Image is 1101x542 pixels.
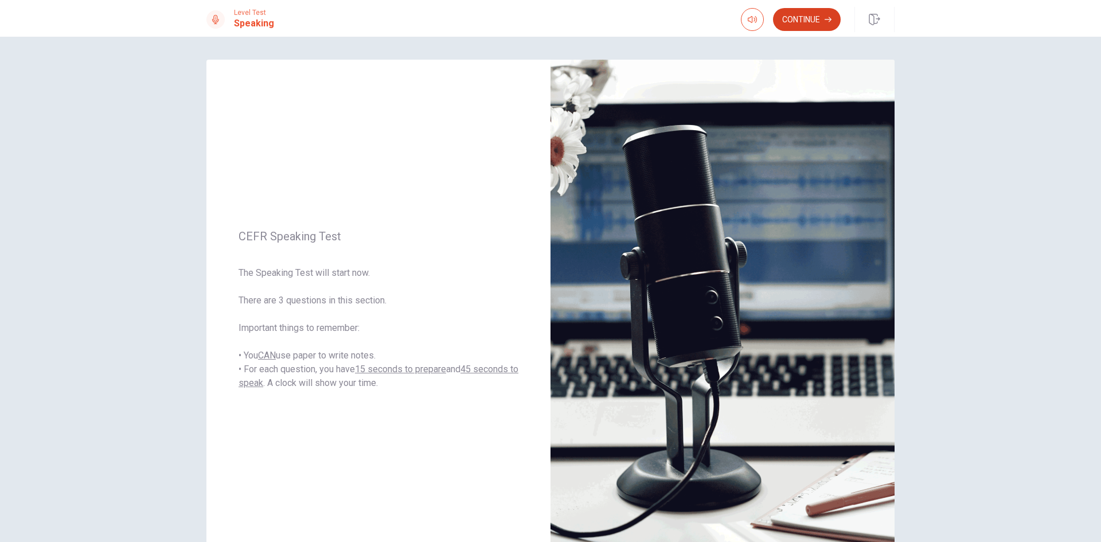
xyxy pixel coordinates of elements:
[355,364,446,375] u: 15 seconds to prepare
[258,350,276,361] u: CAN
[239,266,518,390] span: The Speaking Test will start now. There are 3 questions in this section. Important things to reme...
[239,229,518,243] span: CEFR Speaking Test
[234,17,274,30] h1: Speaking
[773,8,841,31] button: Continue
[234,9,274,17] span: Level Test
